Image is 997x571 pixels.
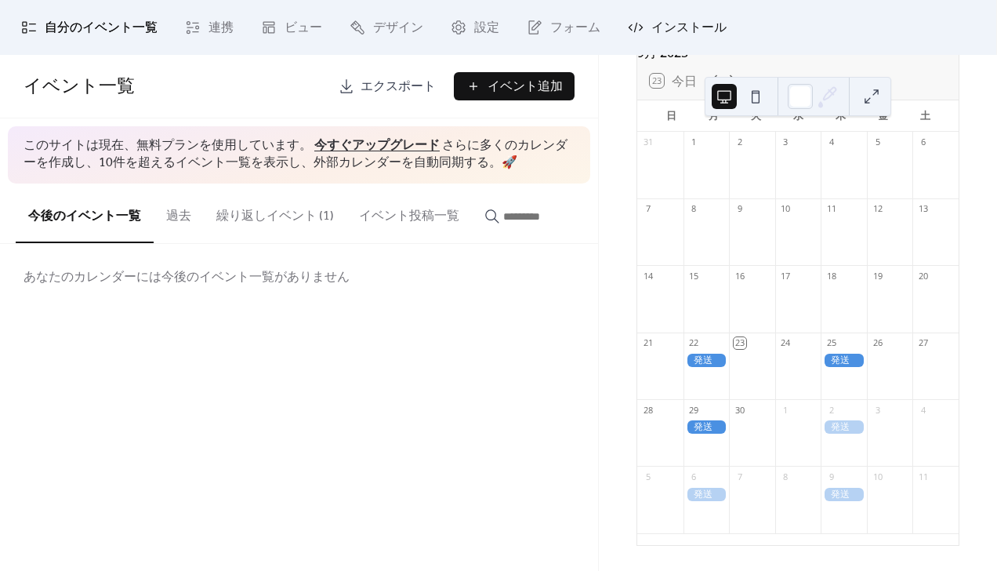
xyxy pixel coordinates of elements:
[825,337,837,349] div: 25
[642,270,654,282] div: 14
[872,471,883,482] div: 10
[688,337,700,349] div: 22
[683,488,730,501] div: 発送
[488,78,563,96] span: イベント追加
[821,354,867,367] div: 発送
[208,19,234,38] span: 連携
[872,136,883,148] div: 5
[734,404,745,416] div: 30
[917,203,929,215] div: 13
[173,6,245,49] a: 連携
[361,78,436,96] span: エクスポート
[872,270,883,282] div: 19
[16,184,154,243] button: 今後のイベント一覧
[917,337,929,349] div: 27
[917,404,929,416] div: 4
[688,270,700,282] div: 15
[825,404,837,416] div: 2
[683,420,730,434] div: 発送
[642,337,654,349] div: 21
[780,404,792,416] div: 1
[249,6,334,49] a: ビュー
[650,100,692,132] div: 日
[327,72,448,100] a: エクスポート
[439,6,511,49] a: 設定
[24,268,350,287] span: あなたのカレンダーには今後のイベント一覧がありません
[154,184,204,242] button: 過去
[734,270,745,282] div: 16
[688,404,700,416] div: 29
[825,203,837,215] div: 11
[550,19,600,38] span: フォーム
[688,136,700,148] div: 1
[780,337,792,349] div: 24
[780,270,792,282] div: 17
[688,203,700,215] div: 8
[9,6,169,49] a: 自分のイベント一覧
[734,337,745,349] div: 23
[346,184,472,242] button: イベント投稿一覧
[734,471,745,482] div: 7
[642,203,654,215] div: 7
[642,471,654,482] div: 5
[917,136,929,148] div: 6
[454,72,575,100] button: イベント追加
[872,203,883,215] div: 12
[285,19,322,38] span: ビュー
[651,19,727,38] span: インストール
[917,270,929,282] div: 20
[45,19,158,38] span: 自分のイベント一覧
[825,270,837,282] div: 18
[872,337,883,349] div: 26
[515,6,612,49] a: フォーム
[24,70,135,104] span: イベント一覧
[734,203,745,215] div: 9
[314,133,440,158] a: 今すぐアップグレード
[373,19,423,38] span: デザイン
[24,137,575,173] span: このサイトは現在、無料プランを使用しています。 さらに多くのカレンダーを作成し、10件を超えるイベント一覧を表示し、外部カレンダーを自動同期する。 🚀
[688,471,700,482] div: 6
[825,471,837,482] div: 9
[872,404,883,416] div: 3
[474,19,499,38] span: 設定
[821,488,867,501] div: 発送
[780,203,792,215] div: 10
[642,136,654,148] div: 31
[204,184,346,242] button: 繰り返しイベント (1)
[683,354,730,367] div: 発送
[616,6,738,49] a: インストール
[780,471,792,482] div: 8
[734,136,745,148] div: 2
[692,100,734,132] div: 月
[825,136,837,148] div: 4
[904,100,946,132] div: 土
[338,6,435,49] a: デザイン
[642,404,654,416] div: 28
[917,471,929,482] div: 11
[780,136,792,148] div: 3
[821,420,867,434] div: 発送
